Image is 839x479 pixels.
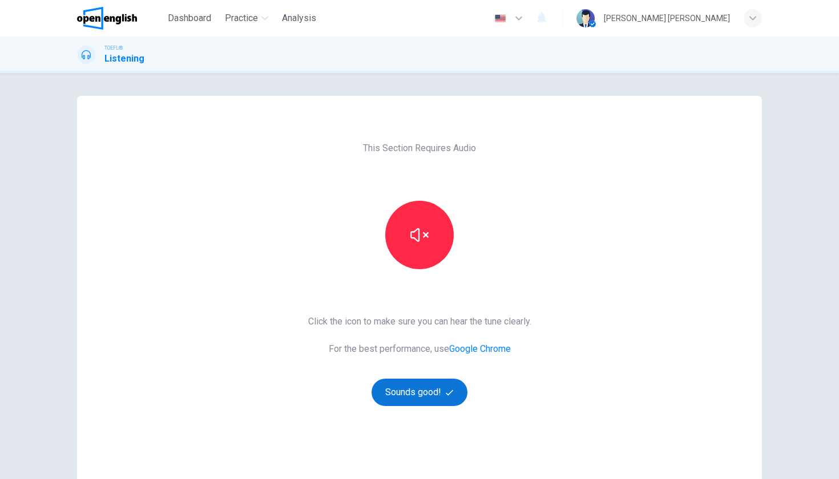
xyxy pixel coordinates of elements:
h1: Listening [104,52,144,66]
button: Dashboard [163,8,216,29]
button: Practice [220,8,273,29]
span: Analysis [282,11,316,25]
img: Profile picture [576,9,595,27]
div: [PERSON_NAME] [PERSON_NAME] [604,11,730,25]
a: OpenEnglish logo [77,7,163,30]
span: Dashboard [168,11,211,25]
span: TOEFL® [104,44,123,52]
button: Analysis [277,8,321,29]
span: Practice [225,11,258,25]
a: Google Chrome [449,343,511,354]
span: This Section Requires Audio [363,141,476,155]
img: en [493,14,507,23]
span: For the best performance, use [308,342,531,356]
img: OpenEnglish logo [77,7,137,30]
button: Sounds good! [372,379,467,406]
span: Click the icon to make sure you can hear the tune clearly. [308,315,531,328]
